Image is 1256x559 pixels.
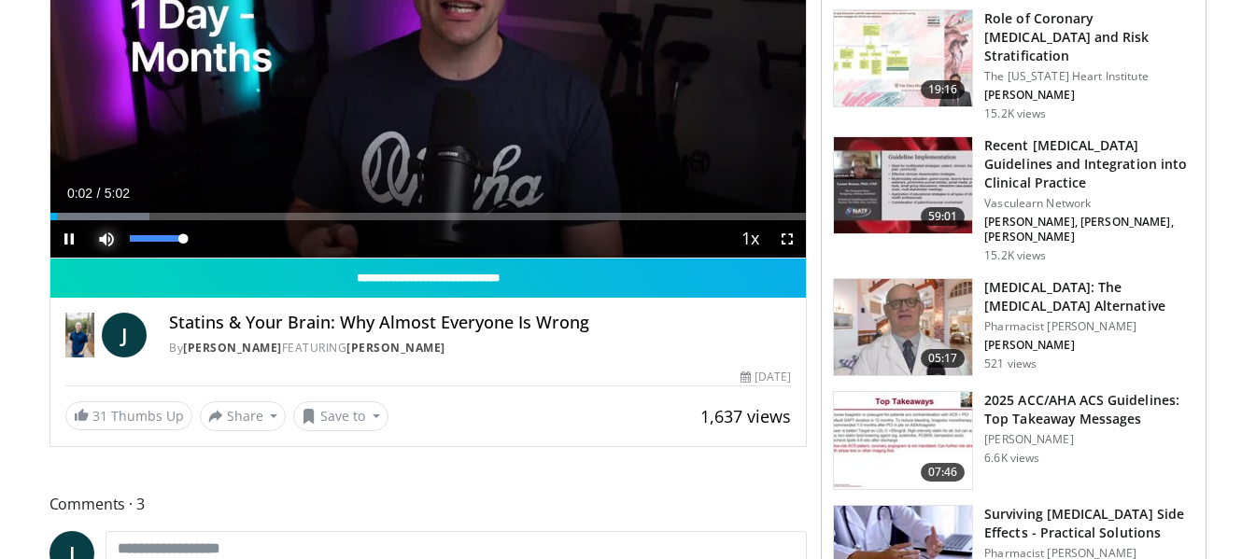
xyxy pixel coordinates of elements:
p: 15.2K views [984,106,1046,121]
h3: Surviving [MEDICAL_DATA] Side Effects - Practical Solutions [984,505,1194,542]
a: [PERSON_NAME] [346,340,445,356]
img: 87825f19-cf4c-4b91-bba1-ce218758c6bb.150x105_q85_crop-smart_upscale.jpg [834,137,972,234]
span: 07:46 [921,463,966,482]
span: 31 [92,407,107,425]
a: [PERSON_NAME] [183,340,282,356]
span: 19:16 [921,80,966,99]
h4: Statins & Your Brain: Why Almost Everyone Is Wrong [169,313,791,333]
span: Comments 3 [49,492,808,516]
button: Pause [50,220,88,258]
a: J [102,313,147,357]
button: Share [200,401,287,431]
button: Playback Rate [731,220,769,258]
p: [PERSON_NAME] [984,88,1194,103]
h3: 2025 ACC/AHA ACS Guidelines: Top Takeaway Messages [984,391,1194,428]
p: 15.2K views [984,248,1046,263]
img: 369ac253-1227-4c00-b4e1-6e957fd240a8.150x105_q85_crop-smart_upscale.jpg [834,392,972,489]
h3: Recent [MEDICAL_DATA] Guidelines and Integration into Clinical Practice [984,136,1194,192]
button: Fullscreen [769,220,806,258]
p: 6.6K views [984,451,1039,466]
p: 521 views [984,356,1037,371]
div: Volume Level [130,235,183,242]
a: 07:46 2025 ACC/AHA ACS Guidelines: Top Takeaway Messages [PERSON_NAME] 6.6K views [833,391,1194,490]
span: / [97,186,101,201]
button: Mute [88,220,125,258]
p: The [US_STATE] Heart Institute [984,69,1194,84]
img: ce9609b9-a9bf-4b08-84dd-8eeb8ab29fc6.150x105_q85_crop-smart_upscale.jpg [834,279,972,376]
span: 0:02 [67,186,92,201]
h3: [MEDICAL_DATA]: The [MEDICAL_DATA] Alternative [984,278,1194,315]
p: [PERSON_NAME] [984,338,1194,353]
a: 31 Thumbs Up [65,401,192,430]
p: Pharmacist [PERSON_NAME] [984,319,1194,334]
h3: Role of Coronary [MEDICAL_DATA] and Risk Stratification [984,9,1194,65]
div: [DATE] [741,369,791,385]
div: Progress Bar [50,213,807,220]
span: 5:02 [105,186,130,201]
div: By FEATURING [169,340,791,356]
a: 59:01 Recent [MEDICAL_DATA] Guidelines and Integration into Clinical Practice Vasculearn Network ... [833,136,1194,263]
img: 1efa8c99-7b8a-4ab5-a569-1c219ae7bd2c.150x105_q85_crop-smart_upscale.jpg [834,10,972,107]
span: 05:17 [921,349,966,368]
a: 05:17 [MEDICAL_DATA]: The [MEDICAL_DATA] Alternative Pharmacist [PERSON_NAME] [PERSON_NAME] 521 v... [833,278,1194,377]
button: Save to [293,401,388,431]
p: Vasculearn Network [984,196,1194,211]
img: Dr. Jordan Rennicke [65,313,95,357]
span: 59:01 [921,207,966,226]
p: [PERSON_NAME] [984,432,1194,447]
span: 1,637 views [700,405,791,427]
a: 19:16 Role of Coronary [MEDICAL_DATA] and Risk Stratification The [US_STATE] Heart Institute [PER... [833,9,1194,121]
p: [PERSON_NAME], [PERSON_NAME], [PERSON_NAME] [984,215,1194,245]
